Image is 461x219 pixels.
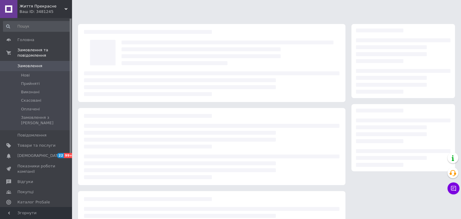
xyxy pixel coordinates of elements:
[21,98,41,103] span: Скасовані
[20,9,72,14] div: Ваш ID: 3481245
[21,73,30,78] span: Нові
[21,106,40,112] span: Оплачені
[21,89,40,95] span: Виконані
[57,153,64,158] span: 22
[17,189,34,195] span: Покупці
[3,21,71,32] input: Пошук
[17,163,56,174] span: Показники роботи компанії
[17,63,42,69] span: Замовлення
[17,47,72,58] span: Замовлення та повідомлення
[17,153,62,158] span: [DEMOGRAPHIC_DATA]
[447,182,459,194] button: Чат з покупцем
[20,4,65,9] span: Життя Прекрасне
[17,143,56,148] span: Товари та послуги
[17,199,50,205] span: Каталог ProSale
[17,133,47,138] span: Повідомлення
[17,179,33,184] span: Відгуки
[64,153,74,158] span: 99+
[17,37,34,43] span: Головна
[21,115,70,126] span: Замовлення з [PERSON_NAME]
[21,81,40,86] span: Прийняті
